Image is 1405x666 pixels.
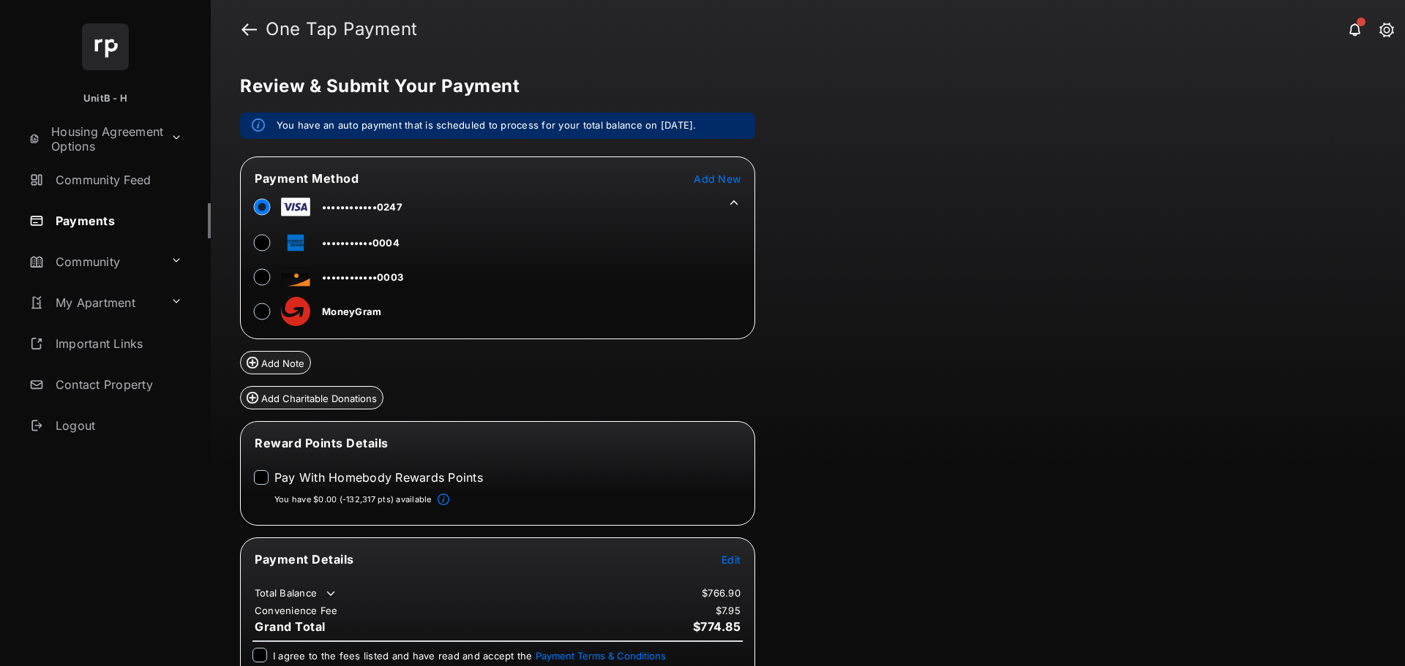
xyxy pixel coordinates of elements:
strong: One Tap Payment [266,20,418,38]
span: Reward Points Details [255,436,389,450]
button: I agree to the fees listed and have read and accept the [536,650,666,662]
p: You have $0.00 (-132,317 pts) available [274,493,432,506]
span: ••••••••••••0247 [322,201,402,213]
a: My Apartment [23,285,165,320]
a: Community Feed [23,162,211,197]
button: Add Charitable Donations [240,386,383,409]
button: Add New [694,171,741,186]
h5: Review & Submit Your Payment [240,77,1364,95]
a: Important Links [23,326,188,361]
a: Contact Property [23,367,211,402]
span: MoneyGram [322,306,381,317]
button: Add Note [240,351,311,374]
span: ••••••••••••0003 [322,271,403,283]
span: Add New [694,173,741,185]
em: You have an auto payment that is scheduled to process for your total balance on [DATE]. [277,118,697,133]
span: Payment Method [255,171,359,186]
td: $7.95 [715,604,741,617]
span: Edit [722,553,741,566]
span: Grand Total [255,619,326,634]
span: $774.85 [693,619,741,634]
td: Convenience Fee [254,604,339,617]
a: Housing Agreement Options [23,121,165,156]
td: Total Balance [254,586,338,601]
td: $766.90 [701,586,741,599]
span: I agree to the fees listed and have read and accept the [273,650,666,662]
button: Edit [722,552,741,567]
p: UnitB - H [83,91,127,106]
a: Logout [23,408,211,443]
label: Pay With Homebody Rewards Points [274,470,483,485]
a: Payments [23,203,211,238]
a: Community [23,244,165,279]
img: svg+xml;base64,PHN2ZyB4bWxucz0iaHR0cDovL3d3dy53My5vcmcvMjAwMC9zdmciIHdpZHRoPSI2NCIgaGVpZ2h0PSI2NC... [82,23,129,70]
span: Payment Details [255,552,354,567]
span: •••••••••••0004 [322,237,400,249]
